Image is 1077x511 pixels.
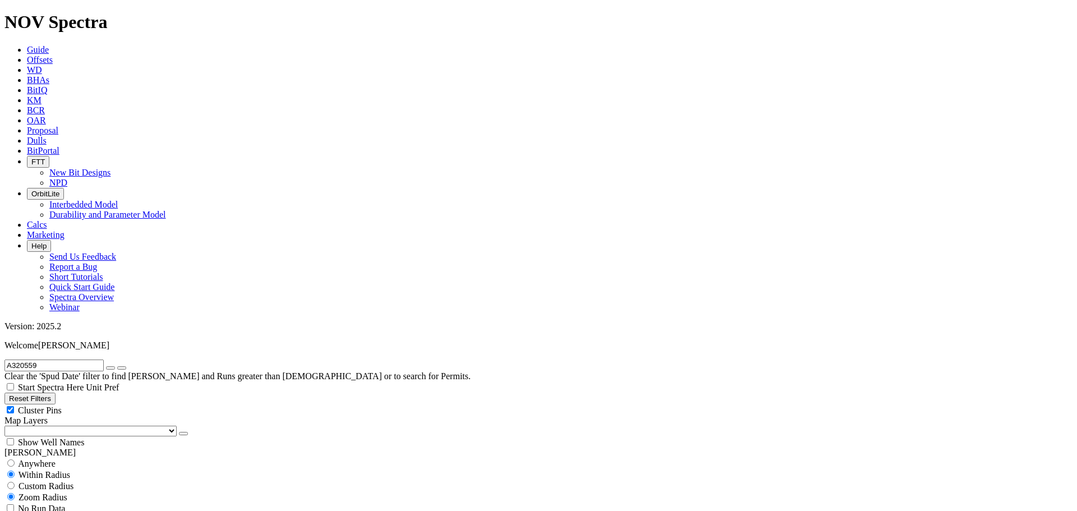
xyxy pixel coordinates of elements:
[27,105,45,115] a: BCR
[27,156,49,168] button: FTT
[19,492,67,502] span: Zoom Radius
[49,168,111,177] a: New Bit Designs
[18,383,84,392] span: Start Spectra Here
[31,158,45,166] span: FTT
[86,383,119,392] span: Unit Pref
[4,321,1073,332] div: Version: 2025.2
[4,393,56,404] button: Reset Filters
[49,262,97,271] a: Report a Bug
[18,406,62,415] span: Cluster Pins
[4,12,1073,33] h1: NOV Spectra
[7,383,14,390] input: Start Spectra Here
[49,178,67,187] a: NPD
[4,448,1073,458] div: [PERSON_NAME]
[49,292,114,302] a: Spectra Overview
[49,252,116,261] a: Send Us Feedback
[27,126,58,135] a: Proposal
[49,302,80,312] a: Webinar
[49,200,118,209] a: Interbedded Model
[27,240,51,252] button: Help
[27,95,42,105] a: KM
[27,55,53,65] a: Offsets
[19,470,70,480] span: Within Radius
[31,190,59,198] span: OrbitLite
[27,220,47,229] a: Calcs
[49,272,103,282] a: Short Tutorials
[18,459,56,468] span: Anywhere
[27,65,42,75] a: WD
[49,210,166,219] a: Durability and Parameter Model
[27,146,59,155] a: BitPortal
[4,360,104,371] input: Search
[27,85,47,95] a: BitIQ
[4,416,48,425] span: Map Layers
[4,340,1073,351] p: Welcome
[19,481,73,491] span: Custom Radius
[4,371,471,381] span: Clear the 'Spud Date' filter to find [PERSON_NAME] and Runs greater than [DEMOGRAPHIC_DATA] or to...
[49,282,114,292] a: Quick Start Guide
[27,136,47,145] a: Dulls
[18,438,84,447] span: Show Well Names
[27,230,65,240] a: Marketing
[31,242,47,250] span: Help
[27,45,49,54] a: Guide
[27,188,64,200] button: OrbitLite
[27,75,49,85] a: BHAs
[38,340,109,350] span: [PERSON_NAME]
[27,116,46,125] a: OAR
